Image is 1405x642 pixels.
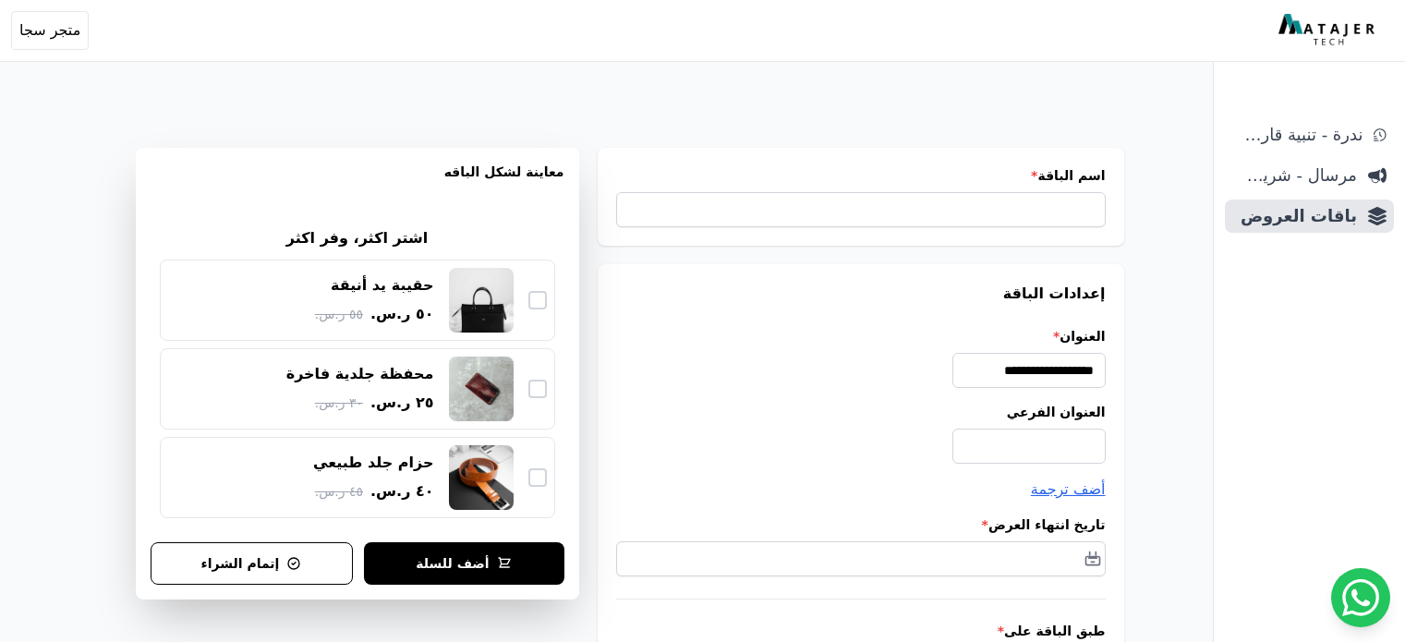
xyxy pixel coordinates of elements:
button: أضف للسلة [364,542,564,585]
button: أضف ترجمة [1031,478,1106,501]
label: تاريخ انتهاء العرض [616,515,1106,534]
h3: معاينة لشكل الباقه [151,163,564,203]
span: ٤٠ ر.س. [370,480,434,503]
span: ٣٠ ر.س. [315,394,363,413]
span: أضف ترجمة [1031,480,1106,498]
span: ٢٥ ر.س. [370,392,434,414]
span: باقات العروض [1232,203,1357,229]
button: إتمام الشراء [151,542,353,585]
h2: اشتر اكثر، وفر اكثر [286,227,428,249]
div: حقيبة يد أنيقة [331,275,433,296]
img: حزام جلد طبيعي [449,445,514,510]
img: MatajerTech Logo [1278,14,1379,47]
label: طبق الباقة على [616,622,1106,640]
div: حزام جلد طبيعي [313,453,434,473]
span: ٥٥ ر.س. [315,305,363,324]
h3: إعدادات الباقة [616,283,1106,305]
button: متجر سجا [11,11,89,50]
label: العنوان [616,327,1106,345]
span: ندرة - تنبية قارب علي النفاذ [1232,122,1363,148]
div: محفظة جلدية فاخرة [286,364,434,384]
span: متجر سجا [19,19,80,42]
img: محفظة جلدية فاخرة [449,357,514,421]
label: اسم الباقة [616,166,1106,185]
span: ٤٥ ر.س. [315,482,363,502]
img: حقيبة يد أنيقة [449,268,514,333]
label: العنوان الفرعي [616,403,1106,421]
span: مرسال - شريط دعاية [1232,163,1357,188]
span: ٥٠ ر.س. [370,303,434,325]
